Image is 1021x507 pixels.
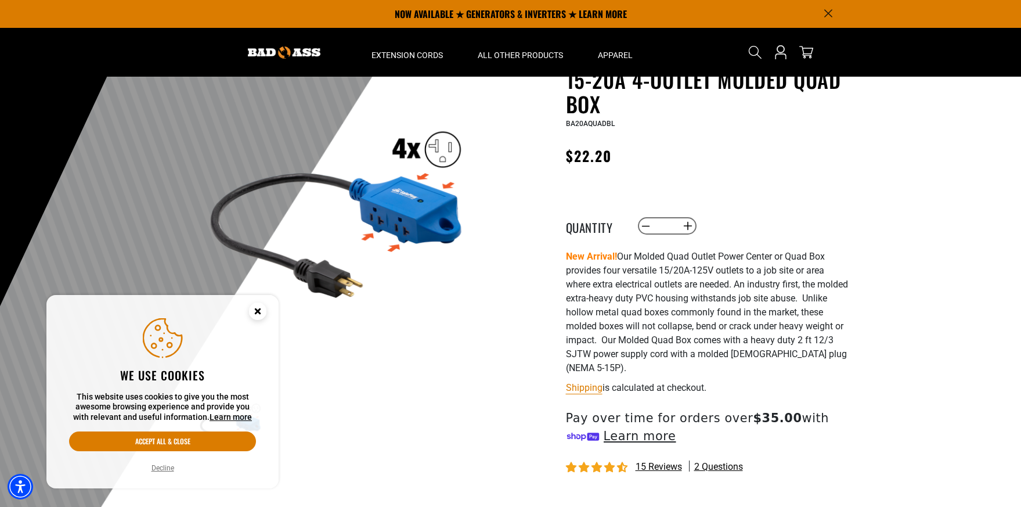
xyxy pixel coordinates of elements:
span: $22.20 [566,145,612,166]
summary: All Other Products [460,28,580,77]
summary: Apparel [580,28,650,77]
span: All Other Products [478,50,563,60]
h2: We use cookies [69,368,256,383]
summary: Search [746,43,764,62]
span: Extension Cords [371,50,443,60]
summary: Extension Cords [354,28,460,77]
span: 15 reviews [636,461,682,472]
button: Accept all & close [69,432,256,451]
span: 2 questions [694,461,743,473]
strong: New Arrival! [566,251,617,262]
a: Shipping [566,382,603,393]
p: Our Molded Quad Outlet Power Center or Quad Box provides four versatile 15/20A-125V outlets to a ... [566,250,850,375]
a: This website uses cookies to give you the most awesome browsing experience and provide you with r... [210,412,252,422]
aside: Cookie Consent [46,295,279,489]
span: BA20AQUADBL [566,120,615,128]
h1: 15-20A 4-Outlet Molded Quad Box [566,67,850,116]
img: Bad Ass Extension Cords [248,46,320,59]
p: This website uses cookies to give you the most awesome browsing experience and provide you with r... [69,392,256,423]
label: Quantity [566,218,624,233]
span: Apparel [598,50,633,60]
div: is calculated at checkout. [566,380,850,395]
button: Decline [148,462,178,474]
div: Accessibility Menu [8,474,33,499]
span: 4.40 stars [566,462,630,473]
